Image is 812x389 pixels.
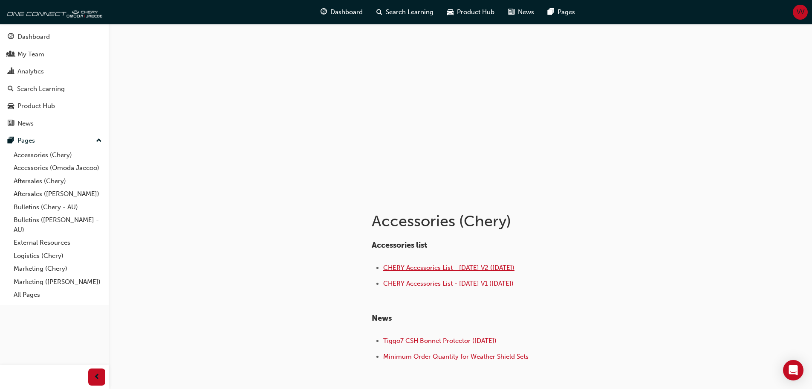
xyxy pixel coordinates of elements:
[3,29,105,45] a: Dashboard
[541,3,582,21] a: pages-iconPages
[383,264,514,272] a: CHERY Accessories List - [DATE] V2 ([DATE])
[10,161,105,175] a: Accessories (Omoda Jaecoo)
[17,67,44,76] div: Analytics
[17,136,35,146] div: Pages
[10,249,105,263] a: Logistics (Chery)
[8,120,14,128] span: news-icon
[17,101,55,111] div: Product Hub
[3,133,105,149] button: Pages
[314,3,370,21] a: guage-iconDashboard
[8,137,14,145] span: pages-icon
[96,135,102,146] span: up-icon
[17,50,44,59] div: My Team
[8,68,14,76] span: chart-icon
[383,353,529,360] a: Minimum Order Quantity for Weather Shield Sets
[8,85,14,93] span: search-icon
[372,240,427,250] span: Accessories list
[386,7,433,17] span: Search Learning
[10,262,105,275] a: Marketing (Chery)
[10,214,105,236] a: Bulletins ([PERSON_NAME] - AU)
[383,280,514,287] a: CHERY Accessories List - [DATE] V1 ([DATE])
[4,3,102,20] img: oneconnect
[518,7,534,17] span: News
[3,116,105,132] a: News
[3,64,105,79] a: Analytics
[783,360,803,380] div: Open Intercom Messenger
[3,47,105,62] a: My Team
[8,51,14,58] span: people-icon
[3,81,105,97] a: Search Learning
[8,102,14,110] span: car-icon
[10,149,105,162] a: Accessories (Chery)
[501,3,541,21] a: news-iconNews
[3,98,105,114] a: Product Hub
[457,7,494,17] span: Product Hub
[372,313,392,323] span: News
[10,175,105,188] a: Aftersales (Chery)
[508,7,514,18] span: news-icon
[8,33,14,41] span: guage-icon
[797,7,804,17] span: VV
[94,372,100,383] span: prev-icon
[330,7,363,17] span: Dashboard
[10,187,105,201] a: Aftersales ([PERSON_NAME])
[17,119,34,129] div: News
[17,32,50,42] div: Dashboard
[383,337,497,345] a: Tiggo7 CSH Bonnet Protector ([DATE])
[3,27,105,133] button: DashboardMy TeamAnalyticsSearch LearningProduct HubNews
[376,7,382,18] span: search-icon
[440,3,501,21] a: car-iconProduct Hub
[558,7,575,17] span: Pages
[10,201,105,214] a: Bulletins (Chery - AU)
[10,236,105,249] a: External Resources
[548,7,554,18] span: pages-icon
[793,5,808,20] button: VV
[10,275,105,289] a: Marketing ([PERSON_NAME])
[10,288,105,301] a: All Pages
[447,7,454,18] span: car-icon
[372,212,651,231] h1: Accessories (Chery)
[370,3,440,21] a: search-iconSearch Learning
[17,84,65,94] div: Search Learning
[321,7,327,18] span: guage-icon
